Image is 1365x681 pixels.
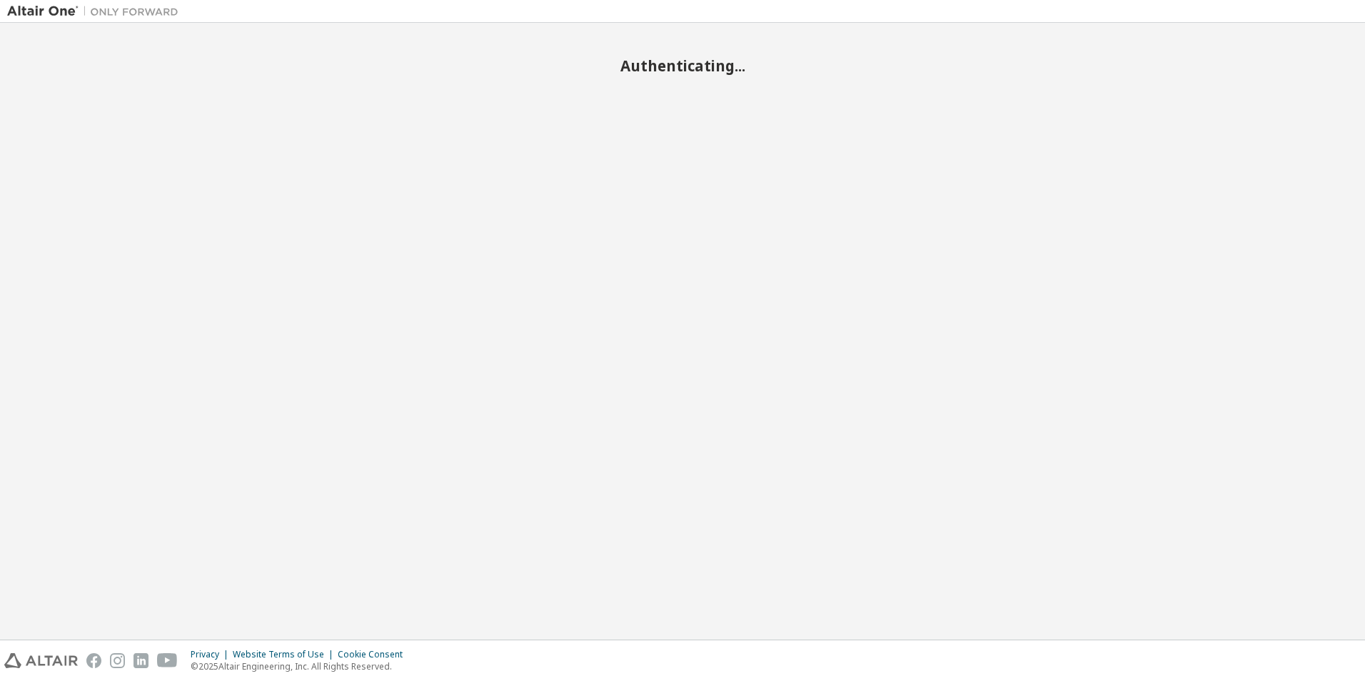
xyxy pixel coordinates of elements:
[7,4,186,19] img: Altair One
[233,649,338,660] div: Website Terms of Use
[86,653,101,668] img: facebook.svg
[4,653,78,668] img: altair_logo.svg
[7,56,1358,75] h2: Authenticating...
[191,660,411,672] p: © 2025 Altair Engineering, Inc. All Rights Reserved.
[157,653,178,668] img: youtube.svg
[110,653,125,668] img: instagram.svg
[134,653,148,668] img: linkedin.svg
[338,649,411,660] div: Cookie Consent
[191,649,233,660] div: Privacy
